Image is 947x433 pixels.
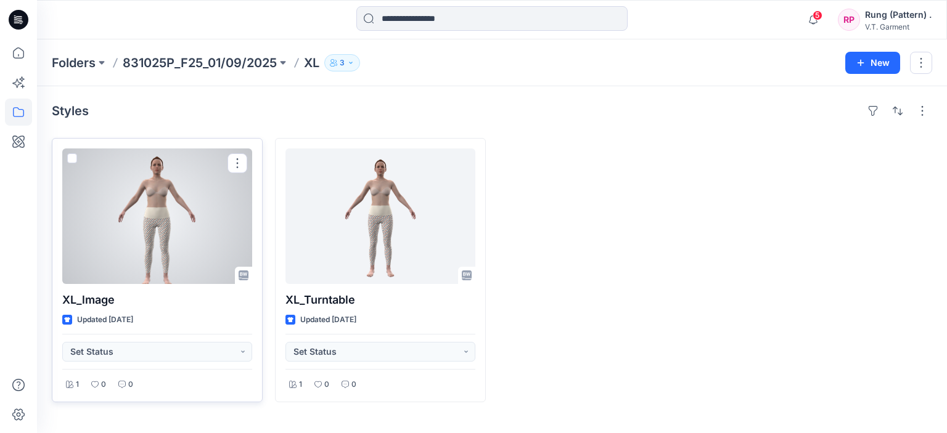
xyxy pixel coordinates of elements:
button: New [845,52,900,74]
p: XL_lmage [62,291,252,309]
p: Updated [DATE] [300,314,356,326]
p: Updated [DATE] [77,314,133,326]
p: XL [304,54,319,71]
p: 1 [76,378,79,391]
p: 0 [351,378,356,391]
div: Rung (Pattern) . [865,7,932,22]
p: XL_Turntable [285,291,475,309]
p: 0 [128,378,133,391]
span: 5 [813,10,822,20]
a: Folders [52,54,96,71]
button: 3 [324,54,360,71]
div: V.T. Garment [865,22,932,31]
div: RP [838,9,860,31]
p: 0 [324,378,329,391]
p: 1 [299,378,302,391]
a: XL_Turntable [285,148,475,284]
a: XL_lmage [62,148,252,284]
p: 0 [101,378,106,391]
p: 3 [340,56,345,70]
a: 831025P_F25_01/09/2025 [123,54,277,71]
h4: Styles [52,103,89,118]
